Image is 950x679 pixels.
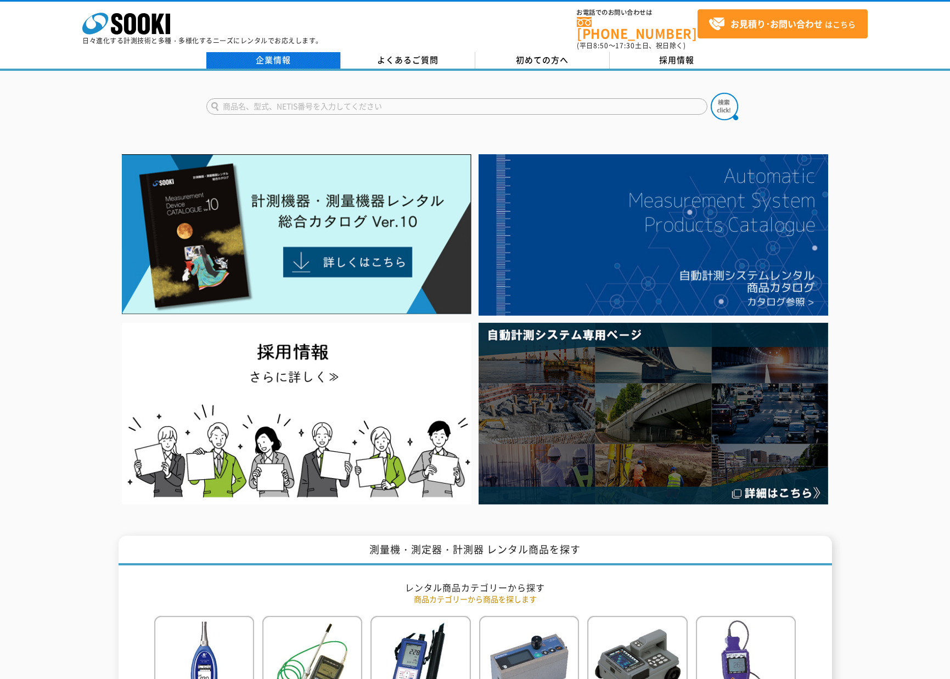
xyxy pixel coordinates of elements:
a: 初めての方へ [475,52,610,69]
h1: 測量機・測定器・計測器 レンタル商品を探す [119,536,832,566]
a: お見積り･お問い合わせはこちら [698,9,868,38]
img: btn_search.png [711,93,738,120]
span: お電話でのお問い合わせは [577,9,698,16]
span: (平日 ～ 土日、祝日除く) [577,41,685,50]
a: よくあるご質問 [341,52,475,69]
span: 初めての方へ [516,54,569,66]
input: 商品名、型式、NETIS番号を入力してください [206,98,707,115]
p: 日々進化する計測技術と多種・多様化するニーズにレンタルでお応えします。 [82,37,323,44]
strong: お見積り･お問い合わせ [730,17,823,30]
a: 企業情報 [206,52,341,69]
a: [PHONE_NUMBER] [577,17,698,40]
img: Catalog Ver10 [122,154,471,315]
p: 商品カテゴリーから商品を探します [154,593,796,605]
span: 8:50 [593,41,609,50]
h2: レンタル商品カテゴリーから探す [154,582,796,593]
img: 自動計測システム専用ページ [479,323,828,504]
span: 17:30 [615,41,635,50]
img: SOOKI recruit [122,323,471,504]
img: 自動計測システムカタログ [479,154,828,316]
a: 採用情報 [610,52,744,69]
span: はこちら [709,16,856,32]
